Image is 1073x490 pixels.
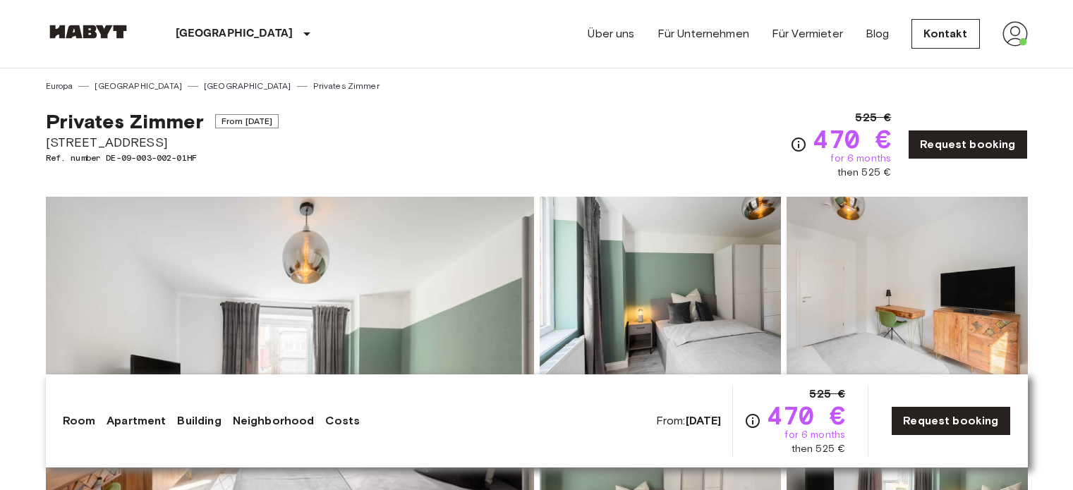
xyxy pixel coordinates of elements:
span: From [DATE] [215,114,279,128]
img: Habyt [46,25,131,39]
svg: Check cost overview for full price breakdown. Please note that discounts apply to new joiners onl... [790,136,807,153]
img: Picture of unit DE-09-003-002-01HF [540,197,781,381]
a: Über uns [588,25,634,42]
span: for 6 months [784,428,845,442]
span: then 525 € [837,166,892,180]
a: Request booking [891,406,1010,436]
span: 525 € [855,109,891,126]
span: [STREET_ADDRESS] [46,133,279,152]
a: Building [177,412,221,429]
a: Apartment [107,412,166,429]
a: Costs [325,412,360,429]
svg: Check cost overview for full price breakdown. Please note that discounts apply to new joiners onl... [744,412,761,429]
span: for 6 months [830,152,891,166]
a: [GEOGRAPHIC_DATA] [95,80,182,92]
span: Ref. number DE-09-003-002-01HF [46,152,279,164]
span: 525 € [809,386,845,403]
a: Für Unternehmen [657,25,749,42]
b: [DATE] [686,414,722,427]
img: Picture of unit DE-09-003-002-01HF [787,197,1028,381]
a: Privates Zimmer [313,80,380,92]
a: Für Vermieter [772,25,843,42]
span: From: [656,413,722,429]
a: Request booking [908,130,1027,159]
a: Room [63,412,96,429]
a: Neighborhood [233,412,315,429]
a: Europa [46,80,73,92]
a: Kontakt [911,19,979,49]
a: Blog [866,25,890,42]
span: then 525 € [792,442,846,456]
p: [GEOGRAPHIC_DATA] [176,25,293,42]
span: Privates Zimmer [46,109,204,133]
a: [GEOGRAPHIC_DATA] [204,80,291,92]
span: 470 € [767,403,845,428]
img: avatar [1002,21,1028,47]
span: 470 € [813,126,891,152]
